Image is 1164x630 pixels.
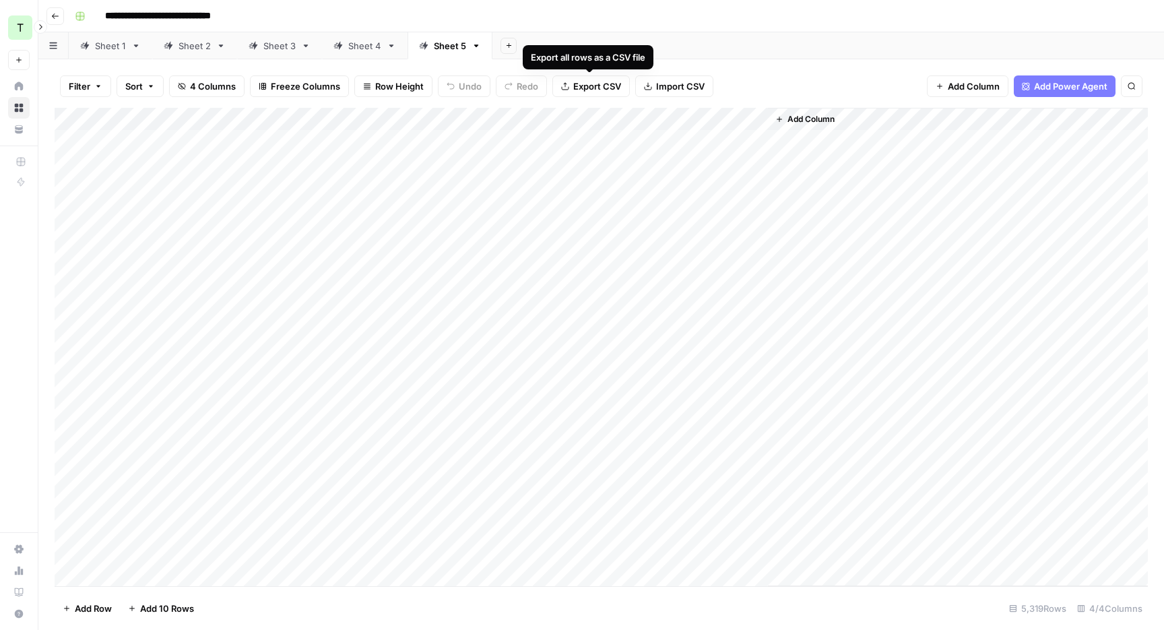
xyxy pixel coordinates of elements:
a: Home [8,75,30,97]
button: Add Column [770,111,840,128]
button: Row Height [354,75,432,97]
button: Redo [496,75,547,97]
a: Learning Hub [8,581,30,603]
span: Freeze Columns [271,80,340,93]
a: Settings [8,538,30,560]
div: Sheet 5 [434,39,466,53]
span: Undo [459,80,482,93]
div: Sheet 2 [179,39,211,53]
span: T [17,20,24,36]
button: Freeze Columns [250,75,349,97]
span: Sort [125,80,143,93]
div: 4/4 Columns [1072,598,1148,619]
span: Export CSV [573,80,621,93]
div: Sheet 1 [95,39,126,53]
span: Import CSV [656,80,705,93]
button: Add Column [927,75,1008,97]
button: 4 Columns [169,75,245,97]
a: Sheet 5 [408,32,492,59]
span: Add Column [787,113,835,125]
a: Browse [8,97,30,119]
a: Sheet 4 [322,32,408,59]
div: Sheet 3 [263,39,296,53]
button: Add Row [55,598,120,619]
span: 4 Columns [190,80,236,93]
button: Help + Support [8,603,30,625]
a: Sheet 2 [152,32,237,59]
button: Filter [60,75,111,97]
a: Usage [8,560,30,581]
div: 5,319 Rows [1004,598,1072,619]
button: Add 10 Rows [120,598,202,619]
button: Export CSV [552,75,630,97]
span: Add Power Agent [1034,80,1107,93]
button: Sort [117,75,164,97]
a: Sheet 1 [69,32,152,59]
button: Workspace: TY SEO Team [8,11,30,44]
span: Redo [517,80,538,93]
span: Row Height [375,80,424,93]
div: Sheet 4 [348,39,381,53]
button: Add Power Agent [1014,75,1115,97]
span: Add Column [948,80,1000,93]
span: Filter [69,80,90,93]
button: Undo [438,75,490,97]
span: Add Row [75,602,112,615]
a: Sheet 3 [237,32,322,59]
a: Your Data [8,119,30,140]
button: Import CSV [635,75,713,97]
span: Add 10 Rows [140,602,194,615]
